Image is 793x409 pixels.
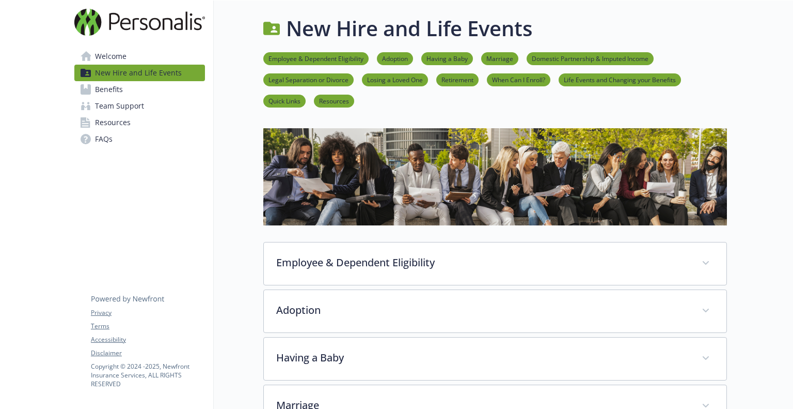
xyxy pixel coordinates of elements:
a: Domestic Partnership & Imputed Income [527,53,654,63]
a: Marriage [481,53,518,63]
span: New Hire and Life Events [95,65,182,81]
a: Benefits [74,81,205,98]
div: Employee & Dependent Eligibility [264,243,726,285]
span: Benefits [95,81,123,98]
a: Accessibility [91,335,204,344]
a: Retirement [436,74,479,84]
img: new hire page banner [263,128,727,225]
a: Legal Separation or Divorce [263,74,354,84]
span: Team Support [95,98,144,114]
a: Resources [74,114,205,131]
a: Welcome [74,48,205,65]
a: Life Events and Changing your Benefits [559,74,681,84]
a: New Hire and Life Events [74,65,205,81]
a: Privacy [91,308,204,317]
span: Resources [95,114,131,131]
a: Losing a Loved One [362,74,428,84]
a: Adoption [377,53,413,63]
span: FAQs [95,131,113,147]
p: Employee & Dependent Eligibility [276,255,689,270]
p: Copyright © 2024 - 2025 , Newfront Insurance Services, ALL RIGHTS RESERVED [91,362,204,388]
a: Quick Links [263,96,306,105]
span: Welcome [95,48,126,65]
a: Disclaimer [91,349,204,358]
a: Resources [314,96,354,105]
p: Having a Baby [276,350,689,366]
a: Having a Baby [421,53,473,63]
div: Adoption [264,290,726,332]
a: Employee & Dependent Eligibility [263,53,369,63]
a: Team Support [74,98,205,114]
div: Having a Baby [264,338,726,380]
p: Adoption [276,302,689,318]
h1: New Hire and Life Events [286,13,532,44]
a: Terms [91,322,204,331]
a: When Can I Enroll? [487,74,550,84]
a: FAQs [74,131,205,147]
